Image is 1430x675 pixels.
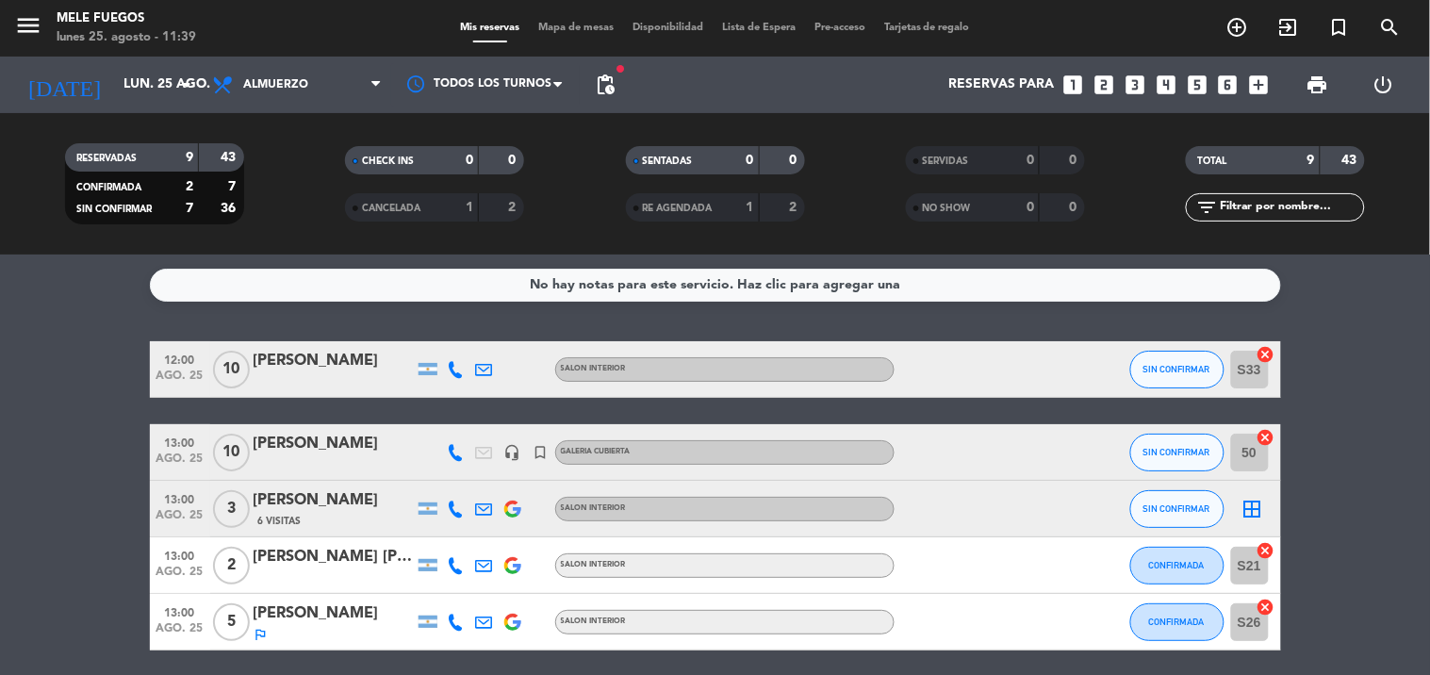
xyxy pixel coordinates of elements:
strong: 9 [1307,154,1315,167]
span: Almuerzo [243,78,308,91]
span: Tarjetas de regalo [875,23,979,33]
span: fiber_manual_record [615,63,626,74]
button: CONFIRMADA [1130,603,1225,641]
strong: 0 [1069,154,1080,167]
span: 13:00 [156,487,204,509]
span: Pre-acceso [805,23,875,33]
span: SALON INTERIOR [561,504,626,512]
span: SENTADAS [643,156,693,166]
strong: 0 [1069,201,1080,214]
span: 13:00 [156,431,204,453]
span: Mis reservas [451,23,529,33]
span: pending_actions [594,74,616,96]
span: ago. 25 [156,370,204,391]
input: Filtrar por nombre... [1218,197,1364,218]
img: google-logo.png [504,614,521,631]
span: ago. 25 [156,622,204,644]
div: lunes 25. agosto - 11:39 [57,28,196,47]
span: 13:00 [156,544,204,566]
div: Mele Fuegos [57,9,196,28]
strong: 2 [186,180,193,193]
span: CONFIRMADA [76,183,141,192]
span: SALON INTERIOR [561,365,626,372]
img: google-logo.png [504,501,521,518]
i: exit_to_app [1277,16,1300,39]
span: 10 [213,434,250,471]
i: add_box [1247,73,1272,97]
span: GALERIA CUBIERTA [561,448,631,455]
span: 5 [213,603,250,641]
strong: 7 [186,202,193,215]
button: CONFIRMADA [1130,547,1225,584]
span: RE AGENDADA [643,204,713,213]
i: add_circle_outline [1226,16,1249,39]
span: 6 Visitas [258,514,302,529]
span: Disponibilidad [623,23,713,33]
div: [PERSON_NAME] [254,488,414,513]
button: SIN CONFIRMAR [1130,490,1225,528]
div: [PERSON_NAME] [PERSON_NAME] [254,545,414,569]
div: LOG OUT [1351,57,1416,113]
span: CONFIRMADA [1149,560,1205,570]
strong: 2 [509,201,520,214]
i: headset_mic [504,444,521,461]
i: border_all [1241,498,1264,520]
i: cancel [1257,541,1275,560]
div: [PERSON_NAME] [254,601,414,626]
span: CANCELADA [362,204,420,213]
strong: 0 [466,154,473,167]
i: looks_6 [1216,73,1241,97]
i: turned_in_not [1328,16,1351,39]
i: looks_5 [1185,73,1209,97]
div: [PERSON_NAME] [254,349,414,373]
i: cancel [1257,345,1275,364]
i: turned_in_not [533,444,550,461]
span: 12:00 [156,348,204,370]
strong: 43 [1342,154,1361,167]
span: ago. 25 [156,566,204,587]
i: cancel [1257,598,1275,617]
span: ago. 25 [156,453,204,474]
span: 13:00 [156,601,204,622]
span: SALON INTERIOR [561,617,626,625]
i: looks_3 [1123,73,1147,97]
strong: 1 [747,201,754,214]
i: looks_4 [1154,73,1178,97]
span: ago. 25 [156,509,204,531]
span: 3 [213,490,250,528]
span: Reservas para [948,77,1054,92]
span: Lista de Espera [713,23,805,33]
strong: 0 [1027,201,1034,214]
strong: 0 [509,154,520,167]
strong: 2 [789,201,800,214]
img: google-logo.png [504,557,521,574]
button: SIN CONFIRMAR [1130,351,1225,388]
span: SIN CONFIRMAR [76,205,152,214]
strong: 0 [1027,154,1034,167]
span: SIN CONFIRMAR [1143,503,1210,514]
span: CHECK INS [362,156,414,166]
strong: 9 [186,151,193,164]
i: search [1379,16,1402,39]
span: SALON INTERIOR [561,561,626,568]
span: Mapa de mesas [529,23,623,33]
button: SIN CONFIRMAR [1130,434,1225,471]
div: No hay notas para este servicio. Haz clic para agregar una [530,274,900,296]
i: cancel [1257,428,1275,447]
i: looks_two [1092,73,1116,97]
span: print [1307,74,1329,96]
span: SERVIDAS [923,156,969,166]
strong: 7 [228,180,239,193]
span: 2 [213,547,250,584]
strong: 36 [221,202,239,215]
div: [PERSON_NAME] [254,432,414,456]
span: TOTAL [1197,156,1226,166]
span: NO SHOW [923,204,971,213]
i: filter_list [1195,196,1218,219]
span: 10 [213,351,250,388]
span: CONFIRMADA [1149,617,1205,627]
i: menu [14,11,42,40]
span: SIN CONFIRMAR [1143,364,1210,374]
strong: 1 [466,201,473,214]
strong: 0 [789,154,800,167]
